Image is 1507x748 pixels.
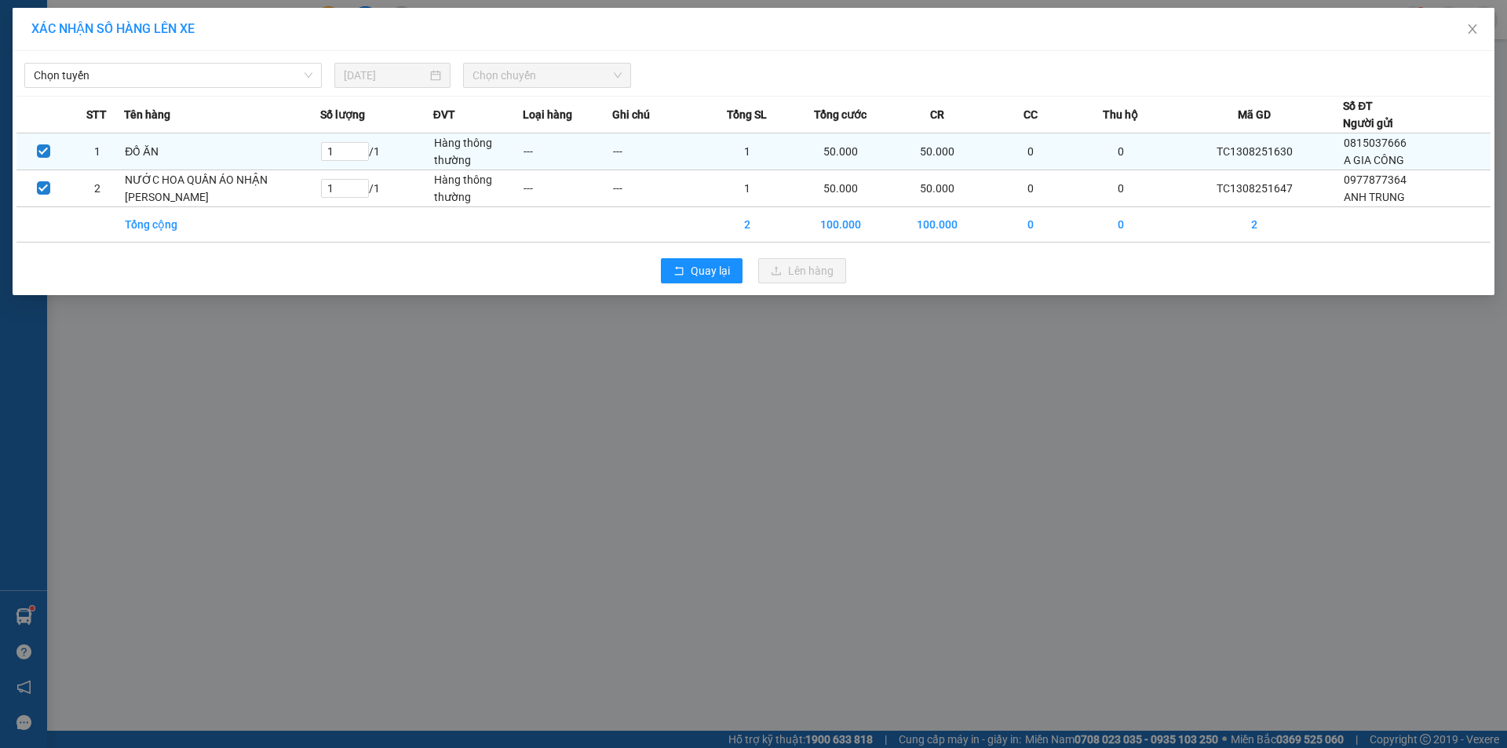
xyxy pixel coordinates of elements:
[523,106,572,123] span: Loại hàng
[473,64,622,87] span: Chọn chuyến
[8,85,36,162] img: logo
[1344,137,1407,149] span: 0815037666
[1103,106,1138,123] span: Thu hộ
[702,207,792,243] td: 2
[1238,106,1271,123] span: Mã GD
[320,170,433,207] td: / 1
[124,133,319,170] td: ĐỒ ĂN
[702,133,792,170] td: 1
[1075,133,1165,170] td: 0
[889,207,987,243] td: 100.000
[433,170,523,207] td: Hàng thông thường
[1166,207,1343,243] td: 2
[814,106,867,123] span: Tổng cước
[1344,173,1407,186] span: 0977877364
[612,170,702,207] td: ---
[691,262,730,279] span: Quay lại
[1343,97,1393,132] div: Số ĐT Người gửi
[1344,154,1404,166] span: A GIA CÔNG
[31,21,195,36] span: XÁC NHẬN SỐ HÀNG LÊN XE
[661,258,743,283] button: rollbackQuay lại
[1166,133,1343,170] td: TC1308251630
[523,170,612,207] td: ---
[986,207,1075,243] td: 0
[1450,8,1494,52] button: Close
[124,207,319,243] td: Tổng cộng
[38,67,159,120] span: [GEOGRAPHIC_DATA], [GEOGRAPHIC_DATA] ↔ [GEOGRAPHIC_DATA]
[889,170,987,207] td: 50.000
[34,64,312,87] span: Chọn tuyến
[320,106,365,123] span: Số lượng
[1075,207,1165,243] td: 0
[71,133,125,170] td: 1
[986,133,1075,170] td: 0
[612,106,650,123] span: Ghi chú
[673,265,684,278] span: rollback
[1344,191,1405,203] span: ANH TRUNG
[986,170,1075,207] td: 0
[86,106,107,123] span: STT
[124,106,170,123] span: Tên hàng
[792,170,889,207] td: 50.000
[1024,106,1038,123] span: CC
[702,170,792,207] td: 1
[930,106,944,123] span: CR
[44,13,157,64] strong: CHUYỂN PHÁT NHANH AN PHÚ QUÝ
[71,170,125,207] td: 2
[320,133,433,170] td: / 1
[792,207,889,243] td: 100.000
[758,258,846,283] button: uploadLên hàng
[612,133,702,170] td: ---
[433,133,523,170] td: Hàng thông thường
[1075,170,1165,207] td: 0
[433,106,455,123] span: ĐVT
[792,133,889,170] td: 50.000
[1466,23,1479,35] span: close
[889,133,987,170] td: 50.000
[124,170,319,207] td: NƯỚC HOA QUẦN ÁO NHẬN [PERSON_NAME]
[523,133,612,170] td: ---
[1166,170,1343,207] td: TC1308251647
[727,106,767,123] span: Tổng SL
[344,67,427,84] input: 13/08/2025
